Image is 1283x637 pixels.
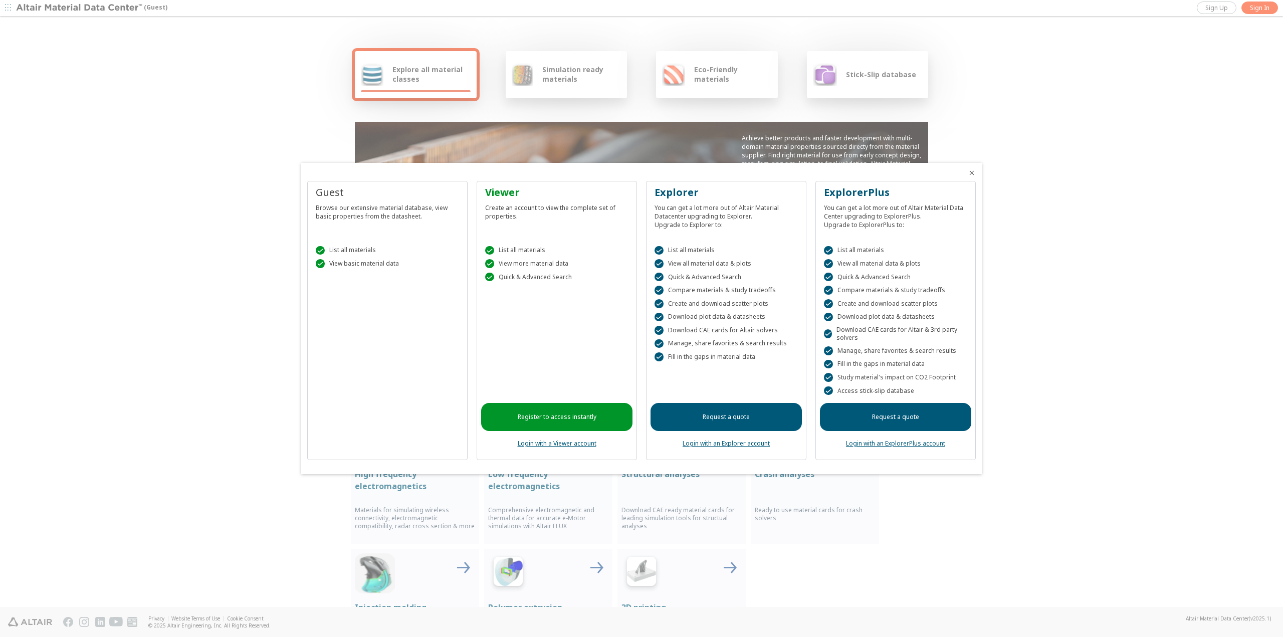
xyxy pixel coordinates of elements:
[655,299,664,308] div: 
[655,273,798,282] div: Quick & Advanced Search
[655,352,664,361] div: 
[655,286,664,295] div: 
[968,169,976,177] button: Close
[824,273,967,282] div: Quick & Advanced Search
[683,439,770,448] a: Login with an Explorer account
[485,199,628,221] div: Create an account to view the complete set of properties.
[316,259,325,268] div: 
[824,346,833,355] div: 
[824,286,833,295] div: 
[655,199,798,229] div: You can get a lot more out of Altair Material Datacenter upgrading to Explorer. Upgrade to Explor...
[316,185,459,199] div: Guest
[655,313,664,322] div: 
[655,259,664,268] div: 
[485,273,628,282] div: Quick & Advanced Search
[655,259,798,268] div: View all material data & plots
[316,246,325,255] div: 
[655,326,798,335] div: Download CAE cards for Altair solvers
[824,273,833,282] div: 
[655,339,664,348] div: 
[824,373,833,382] div: 
[316,199,459,221] div: Browse our extensive material database, view basic properties from the datasheet.
[824,246,967,255] div: List all materials
[824,360,967,369] div: Fill in the gaps in material data
[485,185,628,199] div: Viewer
[824,329,832,338] div: 
[655,313,798,322] div: Download plot data & datasheets
[824,346,967,355] div: Manage, share favorites & search results
[655,273,664,282] div: 
[824,373,967,382] div: Study material's impact on CO2 Footprint
[518,439,596,448] a: Login with a Viewer account
[846,439,945,448] a: Login with an ExplorerPlus account
[655,246,798,255] div: List all materials
[316,259,459,268] div: View basic material data
[824,386,967,395] div: Access stick-slip database
[316,246,459,255] div: List all materials
[824,299,833,308] div: 
[824,286,967,295] div: Compare materials & study tradeoffs
[655,286,798,295] div: Compare materials & study tradeoffs
[485,259,628,268] div: View more material data
[485,246,494,255] div: 
[824,360,833,369] div: 
[824,259,833,268] div: 
[820,403,971,431] a: Request a quote
[824,259,967,268] div: View all material data & plots
[485,273,494,282] div: 
[824,313,833,322] div: 
[655,246,664,255] div: 
[824,246,833,255] div: 
[824,185,967,199] div: ExplorerPlus
[655,185,798,199] div: Explorer
[655,299,798,308] div: Create and download scatter plots
[655,352,798,361] div: Fill in the gaps in material data
[485,259,494,268] div: 
[481,403,632,431] a: Register to access instantly
[824,326,967,342] div: Download CAE cards for Altair & 3rd party solvers
[824,199,967,229] div: You can get a lot more out of Altair Material Data Center upgrading to ExplorerPlus. Upgrade to E...
[824,386,833,395] div: 
[655,339,798,348] div: Manage, share favorites & search results
[655,326,664,335] div: 
[651,403,802,431] a: Request a quote
[824,299,967,308] div: Create and download scatter plots
[824,313,967,322] div: Download plot data & datasheets
[485,246,628,255] div: List all materials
